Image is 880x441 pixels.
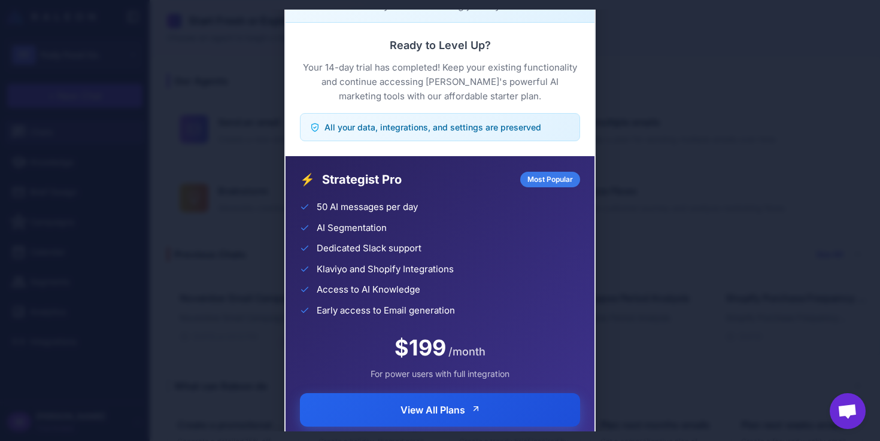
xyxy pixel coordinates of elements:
span: Dedicated Slack support [317,242,421,256]
button: View All Plans [300,393,580,427]
span: ⚡ [300,171,315,188]
span: Klaviyo and Shopify Integrations [317,263,454,276]
span: /month [448,343,485,360]
div: Open chat [830,393,866,429]
div: For power users with full integration [300,367,580,380]
span: All your data, integrations, and settings are preserved [324,121,541,133]
span: Early access to Email generation [317,304,455,318]
div: Most Popular [520,172,580,187]
p: Your 14-day trial has completed! Keep your existing functionality and continue accessing [PERSON_... [300,60,580,104]
span: Strategist Pro [322,171,513,188]
h3: Ready to Level Up? [300,37,580,53]
span: View All Plans [400,403,465,417]
span: Access to AI Knowledge [317,283,420,297]
span: AI Segmentation [317,221,387,235]
span: 50 AI messages per day [317,200,418,214]
span: $199 [395,331,446,364]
